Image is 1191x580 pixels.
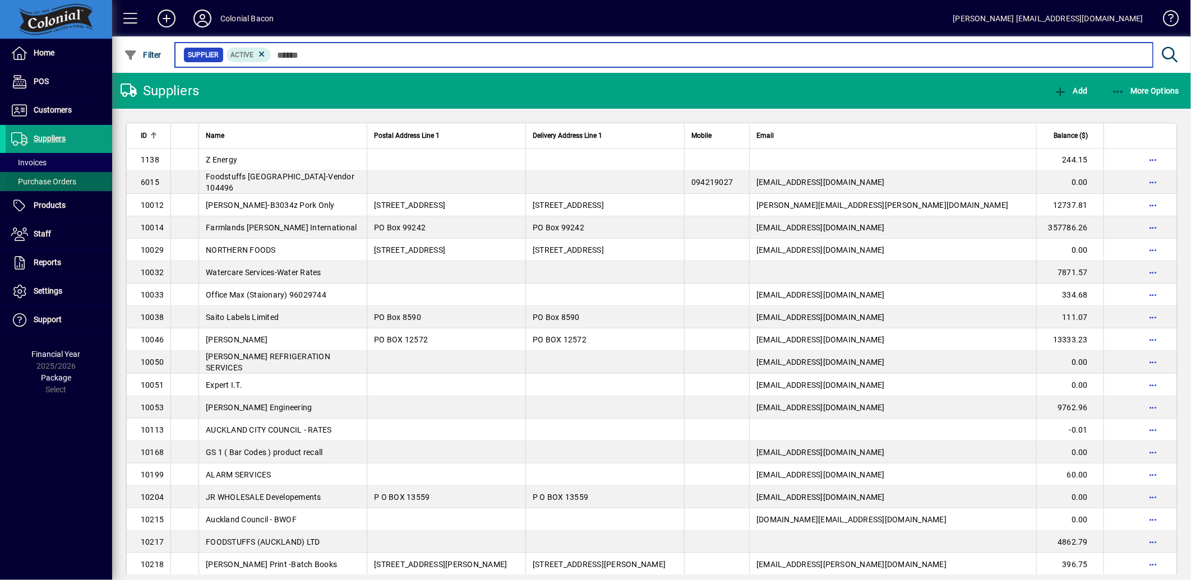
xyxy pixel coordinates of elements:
[141,290,164,299] span: 10033
[34,77,49,86] span: POS
[756,493,885,502] span: [EMAIL_ADDRESS][DOMAIN_NAME]
[141,201,164,210] span: 10012
[691,129,742,142] div: Mobile
[34,315,62,324] span: Support
[1111,86,1180,95] span: More Options
[149,8,184,29] button: Add
[1044,129,1098,142] div: Balance ($)
[141,313,164,322] span: 10038
[220,10,274,27] div: Colonial Bacon
[533,560,666,569] span: [STREET_ADDRESS][PERSON_NAME]
[141,358,164,366] span: 10050
[206,381,242,389] span: Expert I.T.
[1036,216,1104,239] td: 357786.26
[227,48,271,62] mat-chip: Activation Status: Active
[1144,353,1162,371] button: More options
[756,129,1030,142] div: Email
[6,96,112,124] a: Customers
[1144,398,1162,416] button: More options
[206,268,321,277] span: Watercare Services-Water Rates
[141,381,164,389] span: 10051
[1036,531,1104,553] td: 4862.79
[1054,129,1088,142] span: Balance ($)
[6,306,112,334] a: Support
[206,493,321,502] span: JR WHOLESALE Developements
[374,201,445,210] span: [STREET_ADDRESS]
[374,560,507,569] span: [STREET_ADDRESS][PERSON_NAME]
[141,178,159,187] span: 6015
[206,470,271,479] span: ALARM SERVICES
[1144,488,1162,506] button: More options
[1036,239,1104,261] td: 0.00
[1036,396,1104,419] td: 9762.96
[206,223,357,232] span: Farmlands [PERSON_NAME] International
[533,313,580,322] span: PO Box 8590
[231,51,254,59] span: Active
[691,129,712,142] span: Mobile
[756,129,774,142] span: Email
[1036,351,1104,374] td: 0.00
[1036,463,1104,486] td: 60.00
[6,277,112,305] a: Settings
[1036,508,1104,531] td: 0.00
[533,201,604,210] span: [STREET_ADDRESS]
[34,48,54,57] span: Home
[206,155,237,164] span: Z Energy
[141,493,164,502] span: 10204
[756,448,885,457] span: [EMAIL_ADDRESS][DOMAIN_NAME]
[1144,555,1162,573] button: More options
[533,223,584,232] span: PO Box 99242
[6,249,112,277] a: Reports
[533,129,602,142] span: Delivery Address Line 1
[756,178,885,187] span: [EMAIL_ADDRESS][DOMAIN_NAME]
[1144,263,1162,281] button: More options
[756,290,885,299] span: [EMAIL_ADDRESS][DOMAIN_NAME]
[206,129,224,142] span: Name
[206,245,276,254] span: NORTHERN FOODS
[374,313,421,322] span: PO Box 8590
[206,515,297,524] span: Auckland Council - BWOF
[206,129,360,142] div: Name
[141,403,164,412] span: 10053
[34,105,72,114] span: Customers
[533,335,587,344] span: PO BOX 12572
[34,229,51,238] span: Staff
[141,335,164,344] span: 10046
[6,68,112,96] a: POS
[1144,331,1162,349] button: More options
[1036,486,1104,508] td: 0.00
[141,129,164,142] div: ID
[141,268,164,277] span: 10032
[141,155,159,164] span: 1138
[533,245,604,254] span: [STREET_ADDRESS]
[124,50,161,59] span: Filter
[756,470,885,479] span: [EMAIL_ADDRESS][DOMAIN_NAME]
[184,8,220,29] button: Profile
[691,178,733,187] span: 094219027
[1036,553,1104,576] td: 396.75
[206,537,320,546] span: FOODSTUFFS (AUCKLAND) LTD
[34,201,66,210] span: Products
[206,313,279,322] span: Saito Labels Limited
[1144,376,1162,394] button: More options
[1036,149,1104,171] td: 244.15
[756,381,885,389] span: [EMAIL_ADDRESS][DOMAIN_NAME]
[1144,151,1162,169] button: More options
[374,129,440,142] span: Postal Address Line 1
[1036,284,1104,306] td: 334.68
[374,493,430,502] span: P O BOX 13559
[206,172,354,192] span: Foodstuffs [GEOGRAPHIC_DATA]-Vendor 104496
[1054,86,1087,95] span: Add
[206,425,331,434] span: AUCKLAND CITY COUNCIL - RATES
[756,245,885,254] span: [EMAIL_ADDRESS][DOMAIN_NAME]
[11,177,76,186] span: Purchase Orders
[206,448,322,457] span: GS 1 ( Bar Codes ) product recall
[41,373,71,382] span: Package
[1144,196,1162,214] button: More options
[34,134,66,143] span: Suppliers
[141,560,164,569] span: 10218
[756,358,885,366] span: [EMAIL_ADDRESS][DOMAIN_NAME]
[206,335,267,344] span: [PERSON_NAME]
[11,158,47,167] span: Invoices
[1144,219,1162,236] button: More options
